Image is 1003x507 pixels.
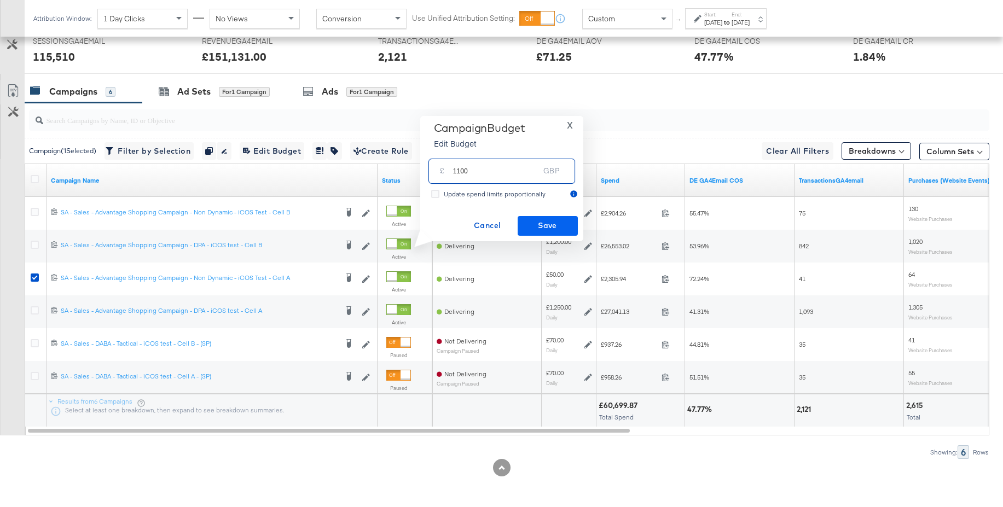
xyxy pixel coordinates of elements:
[353,144,409,158] span: Create Rule
[536,49,572,65] div: £71.25
[61,208,337,217] div: SA - Sales - Advantage Shopping Campaign - Non Dynamic - iCOS Test - Cell B
[434,121,525,135] div: Campaign Budget
[33,15,92,22] div: Attribution Window:
[842,142,911,160] button: Breakdowns
[61,306,337,315] div: SA - Sales - Advantage Shopping Campaign - DPA - iCOS test - Cell A
[567,118,573,133] span: X
[462,219,513,232] span: Cancel
[386,253,411,260] label: Active
[689,373,709,381] span: 51.51%
[907,413,920,421] span: Total
[103,14,145,24] span: 1 Day Clicks
[732,11,750,18] label: End:
[908,347,953,353] sub: Website Purchases
[799,340,805,348] span: 35
[546,237,571,246] div: £1,200.00
[689,209,709,217] span: 55.47%
[799,242,809,250] span: 842
[33,49,75,65] div: 115,510
[972,448,989,456] div: Rows
[437,348,486,354] sub: Campaign Paused
[322,85,338,98] div: Ads
[599,413,634,421] span: Total Spend
[930,448,958,456] div: Showing:
[444,242,474,250] span: Delivering
[601,275,657,283] span: £2,305.94
[799,176,900,185] a: Transactions - The total number of transactions
[958,445,969,459] div: 6
[61,372,337,383] a: SA - Sales - DABA - Tactical - iCOS test - Cell A - (SP)
[240,142,304,160] button: Edit Budget
[799,209,805,217] span: 75
[33,36,115,46] span: SESSIONSGA4EMAIL
[106,87,115,97] div: 6
[61,339,337,350] a: SA - Sales - DABA - Tactical - iCOS test - Cell B - (SP)
[108,144,190,158] span: Filter by Selection
[908,303,923,311] span: 1,305
[219,87,270,97] div: for 1 Campaign
[444,337,486,345] span: Not Delivering
[522,219,573,232] span: Save
[386,384,411,392] label: Paused
[457,216,518,236] button: Cancel
[908,336,915,344] span: 41
[588,14,615,24] span: Custom
[689,307,709,316] span: 41.31%
[601,242,657,250] span: £26,553.02
[546,248,558,255] sub: Daily
[546,369,564,377] div: £70.00
[539,164,563,183] div: GBP
[437,381,486,387] sub: Campaign Paused
[762,142,833,160] button: Clear All Filters
[386,319,411,326] label: Active
[694,36,776,46] span: DE GA4EMAIL COS
[601,209,657,217] span: £2,904.26
[689,340,709,348] span: 44.81%
[799,307,813,316] span: 1,093
[674,19,684,22] span: ↑
[546,270,564,279] div: £50.00
[766,144,829,158] span: Clear All Filters
[61,273,337,282] div: SA - Sales - Advantage Shopping Campaign - Non Dynamic - iCOS Test - Cell A
[853,36,935,46] span: DE GA4EMAIL CR
[61,372,337,381] div: SA - Sales - DABA - Tactical - iCOS test - Cell A - (SP)
[61,241,337,252] a: SA - Sales - Advantage Shopping Campaign - DPA - iCOS test - Cell B
[546,347,558,353] sub: Daily
[853,49,886,65] div: 1.84%
[378,36,460,46] span: TRANSACTIONSGA4EMAIL
[732,18,750,27] div: [DATE]
[546,303,571,312] div: £1,250.00
[536,36,618,46] span: DE GA4EMAIL AOV
[61,339,337,348] div: SA - Sales - DABA - Tactical - iCOS test - Cell B - (SP)
[908,237,923,246] span: 1,020
[601,176,681,185] a: The total amount spent to date.
[546,281,558,288] sub: Daily
[202,36,284,46] span: REVENUEGA4EMAIL
[61,273,337,284] a: SA - Sales - Advantage Shopping Campaign - Non Dynamic - iCOS Test - Cell A
[906,400,926,411] div: 2,615
[322,14,362,24] span: Conversion
[382,176,428,185] a: Shows the current state of your Ad Campaign.
[49,85,97,98] div: Campaigns
[216,14,248,24] span: No Views
[689,176,790,185] a: DE NET COS GA4Email
[386,220,411,228] label: Active
[386,352,411,359] label: Paused
[908,205,918,213] span: 130
[601,373,657,381] span: £958.26
[434,138,525,149] p: Edit Budget
[704,11,722,18] label: Start:
[601,340,657,348] span: £937.26
[105,142,194,160] button: Filter by Selection
[202,49,266,65] div: £151,131.00
[346,87,397,97] div: for 1 Campaign
[601,307,657,316] span: £27,041.13
[546,314,558,320] sub: Daily
[919,143,989,160] button: Column Sets
[546,380,558,386] sub: Daily
[908,281,953,288] sub: Website Purchases
[908,270,915,278] span: 64
[177,85,211,98] div: Ad Sets
[704,18,722,27] div: [DATE]
[444,307,474,316] span: Delivering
